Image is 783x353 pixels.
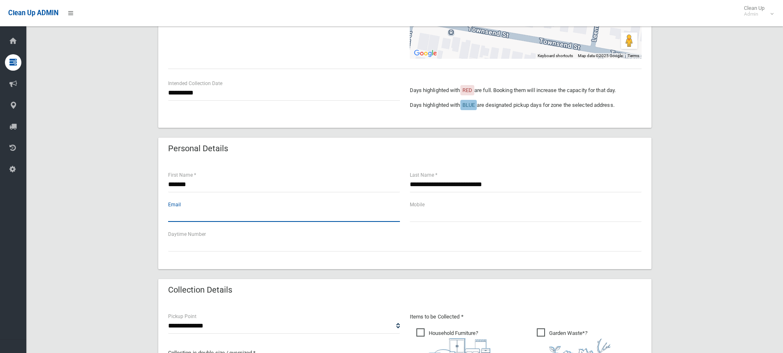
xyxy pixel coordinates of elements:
p: Days highlighted with are designated pickup days for zone the selected address. [410,100,642,110]
header: Personal Details [158,141,238,157]
a: Terms (opens in new tab) [628,53,639,58]
span: Clean Up ADMIN [8,9,58,17]
a: Open this area in Google Maps (opens a new window) [412,48,439,59]
img: Google [412,48,439,59]
button: Drag Pegman onto the map to open Street View [621,32,637,49]
span: BLUE [462,102,475,108]
span: Map data ©2025 Google [578,53,623,58]
p: Items to be Collected * [410,312,642,322]
small: Admin [744,11,765,17]
header: Collection Details [158,282,242,298]
p: Days highlighted with are full. Booking them will increase the capacity for that day. [410,85,642,95]
span: Clean Up [740,5,773,17]
button: Keyboard shortcuts [538,53,573,59]
span: RED [462,87,472,93]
